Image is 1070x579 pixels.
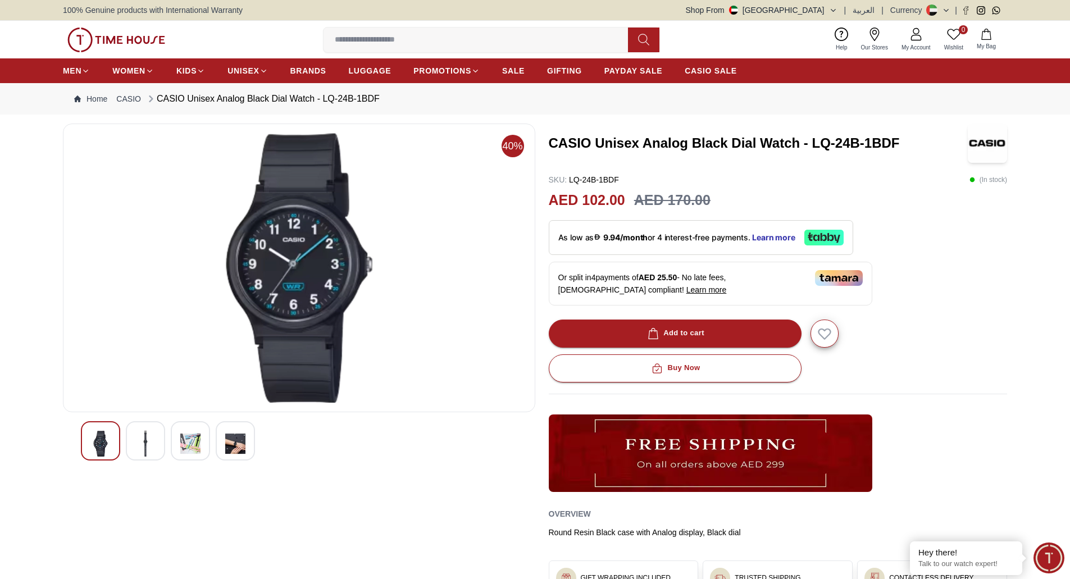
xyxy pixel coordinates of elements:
[962,6,970,15] a: Facebook
[970,26,1003,53] button: My Bag
[685,61,737,81] a: CASIO SALE
[645,327,704,340] div: Add to cart
[649,362,700,375] div: Buy Now
[227,61,267,81] a: UNISEX
[547,65,582,76] span: GIFTING
[634,190,711,211] h3: AED 170.00
[145,92,380,106] div: CASIO Unisex Analog Black Dial Watch - LQ-24B-1BDF
[413,61,480,81] a: PROMOTIONS
[857,43,893,52] span: Our Stores
[604,61,662,81] a: PAYDAY SALE
[918,547,1014,558] div: Hey there!
[180,431,201,457] img: CASIO Unisex Analog Black Dial Watch - LQ-24B-1BDF
[112,61,154,81] a: WOMEN
[977,6,985,15] a: Instagram
[831,43,852,52] span: Help
[225,431,245,457] img: CASIO Unisex Analog Black Dial Watch - LQ-24B-1BDF
[972,42,1000,51] span: My Bag
[686,285,727,294] span: Learn more
[685,65,737,76] span: CASIO SALE
[890,4,927,16] div: Currency
[63,4,243,16] span: 100% Genuine products with International Warranty
[549,505,591,522] h2: Overview
[176,65,197,76] span: KIDS
[63,65,81,76] span: MEN
[63,61,90,81] a: MEN
[897,43,935,52] span: My Account
[549,174,619,185] p: LQ-24B-1BDF
[881,4,884,16] span: |
[549,527,1008,538] div: Round Resin Black case with Analog display, Black dial
[639,273,677,282] span: AED 25.50
[502,65,525,76] span: SALE
[968,124,1007,163] img: CASIO Unisex Analog Black Dial Watch - LQ-24B-1BDF
[227,65,259,76] span: UNISEX
[686,4,837,16] button: Shop From[GEOGRAPHIC_DATA]
[729,6,738,15] img: United Arab Emirates
[854,25,895,54] a: Our Stores
[349,65,391,76] span: LUGGAGE
[176,61,205,81] a: KIDS
[290,65,326,76] span: BRANDS
[502,135,524,157] span: 40%
[549,320,802,348] button: Add to cart
[349,61,391,81] a: LUGGAGE
[72,133,526,403] img: CASIO Unisex Analog Black Dial Watch - LQ-24B-1BDF
[116,93,141,104] a: CASIO
[502,61,525,81] a: SALE
[1033,542,1064,573] div: Chat Widget
[549,190,625,211] h2: AED 102.00
[549,134,968,152] h3: CASIO Unisex Analog Black Dial Watch - LQ-24B-1BDF
[90,431,111,457] img: CASIO Unisex Analog Black Dial Watch - LQ-24B-1BDF
[549,262,872,306] div: Or split in 4 payments of - No late fees, [DEMOGRAPHIC_DATA] compliant!
[604,65,662,76] span: PAYDAY SALE
[844,4,846,16] span: |
[815,270,863,286] img: Tamara
[549,414,872,492] img: ...
[549,354,802,382] button: Buy Now
[413,65,471,76] span: PROMOTIONS
[67,28,165,52] img: ...
[290,61,326,81] a: BRANDS
[969,174,1007,185] p: ( In stock )
[940,43,968,52] span: Wishlist
[135,431,156,457] img: CASIO Unisex Analog Black Dial Watch - LQ-24B-1BDF
[549,175,567,184] span: SKU :
[74,93,107,104] a: Home
[955,4,957,16] span: |
[918,559,1014,569] p: Talk to our watch expert!
[829,25,854,54] a: Help
[959,25,968,34] span: 0
[937,25,970,54] a: 0Wishlist
[853,4,875,16] button: العربية
[547,61,582,81] a: GIFTING
[112,65,145,76] span: WOMEN
[63,83,1007,115] nav: Breadcrumb
[992,6,1000,15] a: Whatsapp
